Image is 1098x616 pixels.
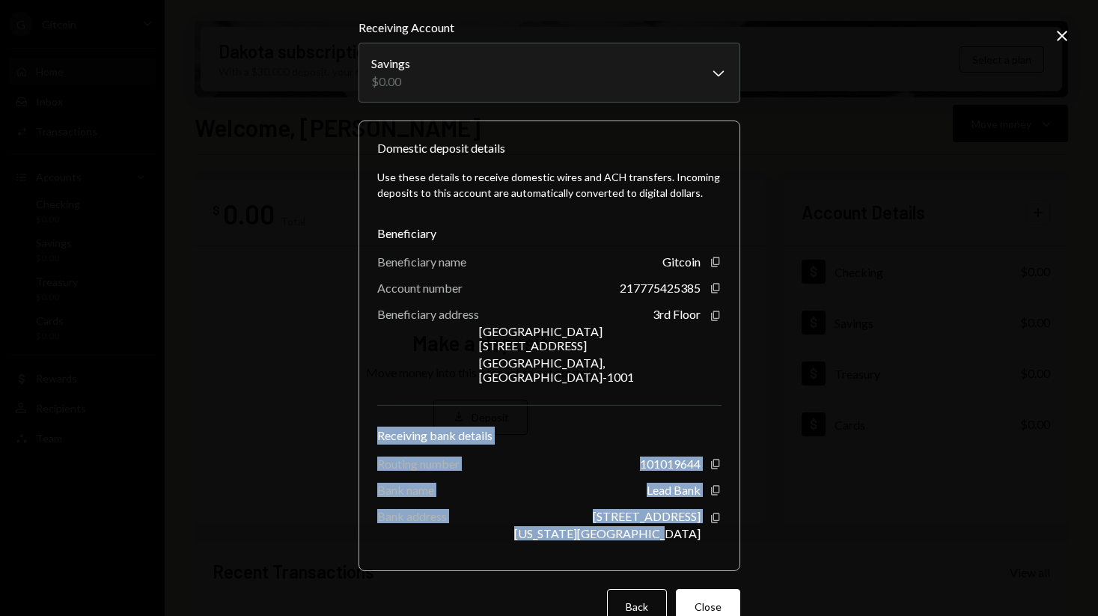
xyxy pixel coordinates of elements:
[640,457,701,471] div: 101019644
[377,225,722,243] div: Beneficiary
[479,324,701,353] div: [GEOGRAPHIC_DATA] [STREET_ADDRESS]
[377,139,505,157] div: Domestic deposit details
[377,457,460,471] div: Routing number
[359,19,740,37] label: Receiving Account
[377,509,447,523] div: Bank address
[377,254,466,269] div: Beneficiary name
[377,483,434,497] div: Bank name
[377,307,479,321] div: Beneficiary address
[359,43,740,103] button: Receiving Account
[479,356,701,384] div: [GEOGRAPHIC_DATA], [GEOGRAPHIC_DATA]-1001
[377,427,722,445] div: Receiving bank details
[620,281,701,295] div: 217775425385
[514,526,701,540] div: [US_STATE][GEOGRAPHIC_DATA]
[662,254,701,269] div: Gitcoin
[647,483,701,497] div: Lead Bank
[377,281,463,295] div: Account number
[593,509,701,523] div: [STREET_ADDRESS]
[377,169,722,201] div: Use these details to receive domestic wires and ACH transfers. Incoming deposits to this account ...
[653,307,701,321] div: 3rd Floor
